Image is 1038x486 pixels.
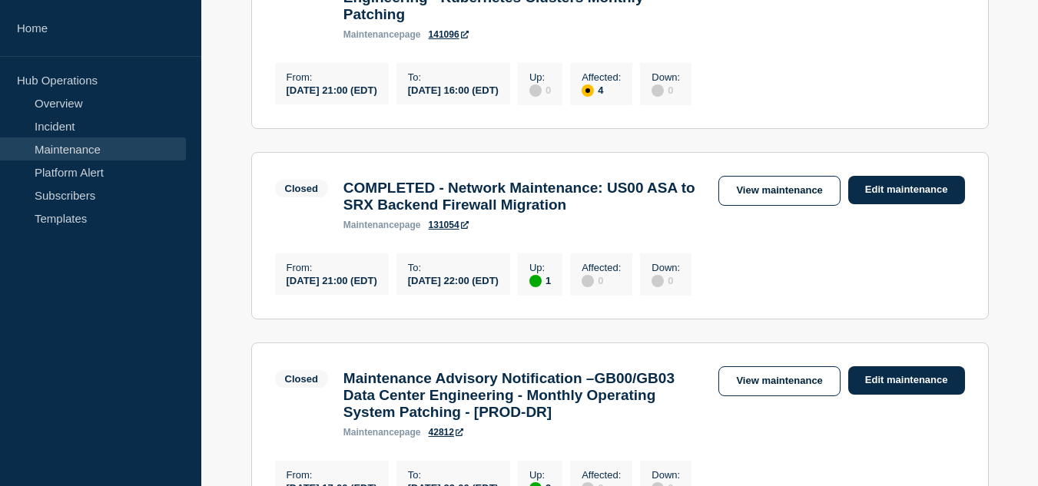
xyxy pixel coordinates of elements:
[429,29,469,40] a: 141096
[582,262,621,273] p: Affected :
[343,220,421,230] p: page
[343,180,704,213] h3: COMPLETED - Network Maintenance: US00 ASA to SRX Backend Firewall Migration
[652,273,680,287] div: 0
[652,71,680,83] p: Down :
[652,83,680,97] div: 0
[582,83,621,97] div: 4
[287,273,377,286] div: [DATE] 21:00 (EDT)
[529,273,551,287] div: 1
[343,427,421,438] p: page
[343,29,421,40] p: page
[408,262,499,273] p: To :
[652,275,664,287] div: disabled
[408,71,499,83] p: To :
[718,176,840,206] a: View maintenance
[652,262,680,273] p: Down :
[529,71,551,83] p: Up :
[287,469,377,481] p: From :
[408,83,499,96] div: [DATE] 16:00 (EDT)
[652,469,680,481] p: Down :
[848,176,965,204] a: Edit maintenance
[287,83,377,96] div: [DATE] 21:00 (EDT)
[285,183,318,194] div: Closed
[718,366,840,396] a: View maintenance
[848,366,965,395] a: Edit maintenance
[343,29,400,40] span: maintenance
[529,469,551,481] p: Up :
[429,427,463,438] a: 42812
[529,262,551,273] p: Up :
[582,273,621,287] div: 0
[285,373,318,385] div: Closed
[343,370,704,421] h3: Maintenance Advisory Notification –GB00/GB03 Data Center Engineering - Monthly Operating System P...
[652,84,664,97] div: disabled
[408,273,499,286] div: [DATE] 22:00 (EDT)
[529,83,551,97] div: 0
[529,84,542,97] div: disabled
[529,275,542,287] div: up
[582,469,621,481] p: Affected :
[287,71,377,83] p: From :
[429,220,469,230] a: 131054
[582,71,621,83] p: Affected :
[408,469,499,481] p: To :
[343,427,400,438] span: maintenance
[343,220,400,230] span: maintenance
[582,84,594,97] div: affected
[582,275,594,287] div: disabled
[287,262,377,273] p: From :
